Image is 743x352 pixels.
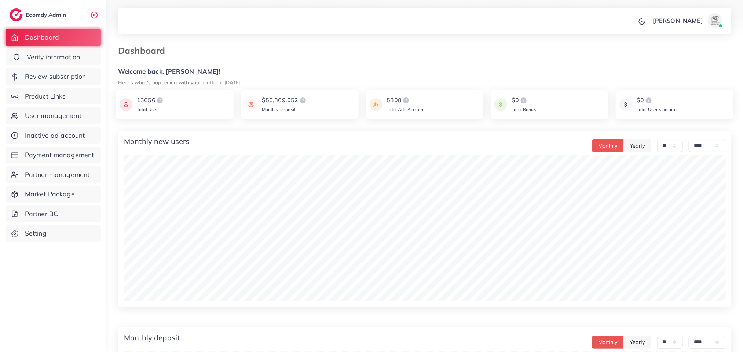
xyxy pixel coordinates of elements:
span: Total Bonus [512,107,536,112]
div: $56,869.052 [262,96,307,105]
span: User management [25,111,81,121]
a: logoEcomdy Admin [10,8,68,21]
a: Product Links [6,88,101,105]
img: logo [402,96,410,105]
a: Dashboard [6,29,101,46]
div: 13656 [137,96,164,105]
span: Partner BC [25,209,58,219]
img: logo [519,96,528,105]
a: Market Package [6,186,101,203]
h5: Welcome back, [PERSON_NAME]! [118,68,731,75]
span: Dashboard [25,33,59,42]
span: Market Package [25,189,75,199]
button: Yearly [623,336,651,349]
span: Partner management [25,170,90,179]
img: avatar [708,13,722,28]
h4: Monthly new users [124,137,190,146]
button: Yearly [623,139,651,152]
h4: Monthly deposit [124,333,180,342]
span: Verify information [27,52,80,62]
span: Review subscription [25,72,86,81]
img: logo [299,96,307,105]
a: Verify information [6,49,101,66]
img: logo [155,96,164,105]
span: Product Links [25,92,66,101]
div: $0 [512,96,536,105]
small: Here's what's happening with your platform [DATE]. [118,79,242,85]
a: User management [6,107,101,124]
img: icon payment [245,96,257,113]
a: Review subscription [6,68,101,85]
img: icon payment [120,96,132,113]
span: Payment management [25,150,94,160]
h2: Ecomdy Admin [26,11,68,18]
button: Monthly [592,139,624,152]
span: Monthly Deposit [262,107,296,112]
h3: Dashboard [118,45,171,56]
span: Setting [25,229,47,238]
a: Payment management [6,147,101,163]
button: Monthly [592,336,624,349]
img: icon payment [370,96,383,113]
a: Partner BC [6,205,101,222]
img: logo [10,8,23,21]
span: Total User’s balance [637,107,679,112]
a: Inactive ad account [6,127,101,144]
p: [PERSON_NAME] [653,16,703,25]
a: Setting [6,225,101,242]
span: Total User [137,107,158,112]
img: icon payment [619,96,632,113]
a: [PERSON_NAME]avatar [649,13,725,28]
img: icon payment [494,96,507,113]
div: $0 [637,96,679,105]
span: Total Ads Account [387,107,425,112]
div: 5308 [387,96,425,105]
a: Partner management [6,166,101,183]
img: logo [644,96,653,105]
span: Inactive ad account [25,131,85,140]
